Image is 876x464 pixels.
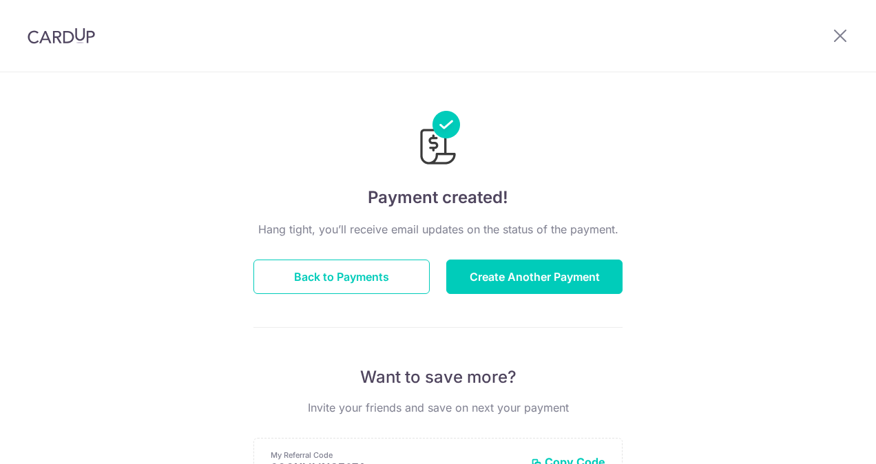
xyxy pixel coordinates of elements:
[253,366,623,388] p: Want to save more?
[416,111,460,169] img: Payments
[28,28,95,44] img: CardUp
[253,185,623,210] h4: Payment created!
[253,221,623,238] p: Hang tight, you’ll receive email updates on the status of the payment.
[271,450,520,461] p: My Referral Code
[253,260,430,294] button: Back to Payments
[253,399,623,416] p: Invite your friends and save on next your payment
[446,260,623,294] button: Create Another Payment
